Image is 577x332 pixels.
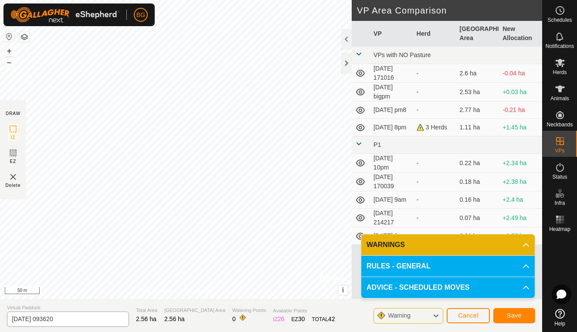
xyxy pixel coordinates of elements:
[6,182,21,189] span: Delete
[19,32,30,42] button: Map Layers
[232,315,236,322] span: 0
[553,70,567,75] span: Herds
[499,209,542,227] td: +2.49 ha
[554,200,565,206] span: Infra
[361,234,535,255] p-accordion-header: WARNINGS
[370,64,413,83] td: [DATE] 171016
[370,154,413,173] td: [DATE] 10pm
[458,312,479,319] span: Cancel
[6,110,20,117] div: DRAW
[507,312,522,319] span: Save
[417,159,453,168] div: -
[555,148,564,153] span: VPs
[184,288,210,295] a: Contact Us
[499,227,542,245] td: +2.55 ha
[136,307,157,314] span: Total Area
[10,7,119,23] img: Gallagher Logo
[417,123,453,132] div: 3 Herds
[543,305,577,330] a: Help
[499,154,542,173] td: +2.34 ha
[499,83,542,102] td: +0.03 ha
[417,177,453,186] div: -
[456,119,499,136] td: 1.11 ha
[550,96,569,101] span: Animals
[456,209,499,227] td: 0.07 ha
[298,315,305,322] span: 30
[11,134,16,141] span: IZ
[136,10,145,20] span: BG
[164,307,225,314] span: [GEOGRAPHIC_DATA] Area
[361,256,535,277] p-accordion-header: RULES - GENERAL
[554,321,565,326] span: Help
[164,315,185,322] span: 2.56 ha
[370,102,413,119] td: [DATE] pm8
[388,312,411,319] span: Warning
[370,83,413,102] td: [DATE] bigpm
[547,17,572,23] span: Schedules
[447,308,490,323] button: Cancel
[370,119,413,136] td: [DATE] 8pm
[273,307,335,315] span: Available Points
[499,191,542,209] td: +2.4 ha
[367,261,431,271] span: RULES - GENERAL
[413,21,456,47] th: Herd
[278,315,285,322] span: 26
[373,51,431,58] span: VPs with NO Pasture
[232,307,266,314] span: Watering Points
[456,64,499,83] td: 2.6 ha
[499,64,542,83] td: -0.04 ha
[142,288,174,295] a: Privacy Policy
[4,31,14,42] button: Reset Map
[456,227,499,245] td: 0.01 ha
[7,304,129,312] span: Virtual Paddock
[552,174,567,180] span: Status
[370,209,413,227] td: [DATE] 214217
[417,213,453,223] div: -
[456,173,499,191] td: 0.18 ha
[549,227,570,232] span: Heatmap
[499,119,542,136] td: +1.45 ha
[367,282,469,293] span: ADVICE - SCHEDULED MOVES
[546,44,574,49] span: Notifications
[328,315,335,322] span: 42
[493,308,535,323] button: Save
[370,173,413,191] td: [DATE] 170039
[312,315,335,324] div: TOTAL
[456,102,499,119] td: 2.77 ha
[370,191,413,209] td: [DATE] 9am
[456,83,499,102] td: 2.53 ha
[361,277,535,298] p-accordion-header: ADVICE - SCHEDULED MOVES
[367,240,405,250] span: WARNINGS
[373,141,381,148] span: P1
[136,315,156,322] span: 2.56 ha
[417,231,453,241] div: -
[546,122,573,127] span: Neckbands
[292,315,305,324] div: EZ
[499,21,542,47] th: New Allocation
[370,227,413,245] td: [DATE] 9pm
[8,172,18,182] img: VP
[10,158,17,165] span: EZ
[456,21,499,47] th: [GEOGRAPHIC_DATA] Area
[4,46,14,56] button: +
[417,195,453,204] div: -
[338,285,348,295] button: i
[370,21,413,47] th: VP
[499,102,542,119] td: -0.21 ha
[273,315,284,324] div: IZ
[456,191,499,209] td: 0.16 ha
[456,154,499,173] td: 0.22 ha
[499,173,542,191] td: +2.38 ha
[417,88,453,97] div: -
[417,69,453,78] div: -
[357,5,542,16] h2: VP Area Comparison
[417,105,453,115] div: -
[342,286,344,294] span: i
[4,57,14,68] button: –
